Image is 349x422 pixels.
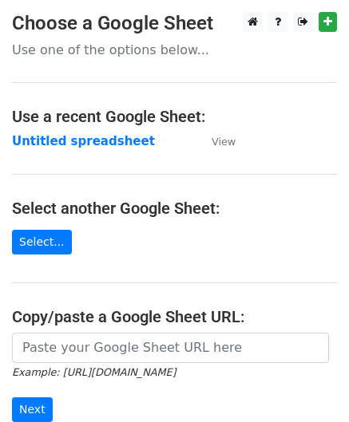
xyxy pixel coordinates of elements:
a: Untitled spreadsheet [12,134,155,148]
small: View [212,136,236,148]
input: Paste your Google Sheet URL here [12,333,329,363]
p: Use one of the options below... [12,41,337,58]
h4: Select another Google Sheet: [12,199,337,218]
h4: Copy/paste a Google Sheet URL: [12,307,337,326]
h4: Use a recent Google Sheet: [12,107,337,126]
h3: Choose a Google Sheet [12,12,337,35]
input: Next [12,397,53,422]
a: View [196,134,236,148]
small: Example: [URL][DOMAIN_NAME] [12,366,176,378]
a: Select... [12,230,72,254]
